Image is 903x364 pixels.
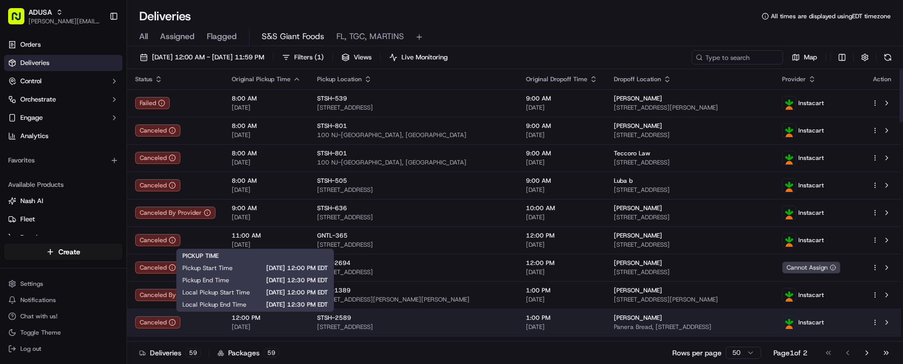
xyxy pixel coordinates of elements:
a: 📗Knowledge Base [6,143,82,161]
span: Original Pickup Time [232,75,291,83]
div: Available Products [4,177,122,193]
button: [DATE] 12:00 AM - [DATE] 11:59 PM [135,50,269,64]
button: Canceled [135,124,180,137]
img: 1736555255976-a54dd68f-1ca7-489b-9aae-adbdc363a1c4 [10,97,28,115]
span: FDLN-2694 [317,259,351,267]
div: Cannot Assign [782,261,840,274]
a: Powered byPylon [72,172,123,180]
span: Fleet [20,215,35,224]
span: [DATE] [526,158,598,167]
span: Orders [20,40,41,49]
input: Type to search [692,50,783,64]
img: profile_instacart_ahold_partner.png [783,96,796,110]
img: profile_instacart_ahold_partner.png [783,234,796,247]
div: We're available if you need us! [35,107,129,115]
span: [PERSON_NAME] [614,204,662,212]
span: STSH-801 [317,149,347,157]
span: Toggle Theme [20,328,61,337]
span: [STREET_ADDRESS] [317,241,510,249]
span: Settings [20,280,43,288]
button: [PERSON_NAME][EMAIL_ADDRESS][PERSON_NAME][DOMAIN_NAME] [28,17,101,25]
span: STSH-2589 [317,314,351,322]
span: [STREET_ADDRESS][PERSON_NAME] [614,104,766,112]
span: Pickup Location [317,75,362,83]
span: [DATE] [232,158,301,167]
span: 8:00 AM [232,122,301,130]
p: Rows per page [672,348,722,358]
button: ADUSA [28,7,52,17]
div: Page 1 of 2 [773,348,807,358]
span: STSH-505 [317,177,347,185]
span: [STREET_ADDRESS] [614,186,766,194]
span: [DATE] [232,213,301,221]
button: Refresh [881,50,895,64]
img: profile_instacart_ahold_partner.png [783,288,796,302]
span: Pickup End Time [182,276,229,284]
span: [STREET_ADDRESS] [614,158,766,167]
span: Deliveries [20,58,49,68]
span: [STREET_ADDRESS] [317,186,510,194]
span: Instacart [798,291,824,299]
div: Canceled [135,316,180,328]
span: [STREET_ADDRESS] [614,213,766,221]
span: 12:00 PM [526,231,598,240]
div: 59 [185,348,201,357]
span: 9:00 AM [526,94,598,103]
p: Welcome 👋 [10,41,185,57]
span: [DATE] 12:30 PM EDT [263,301,328,309]
a: 💻API Documentation [82,143,167,161]
span: Instacart [798,126,824,135]
span: 8:00 AM [232,177,301,185]
span: 8:00 AM [232,94,301,103]
span: STSH-801 [317,122,347,130]
div: Failed [135,97,170,109]
span: 1:00 PM [526,286,598,294]
span: 11:00 AM [232,231,301,240]
img: profile_instacart_ahold_partner.png [783,206,796,219]
span: [DATE] [526,241,598,249]
span: [DATE] [526,323,598,331]
span: [DATE] [526,104,598,112]
button: Engage [4,110,122,126]
span: Instacart [798,181,824,189]
span: All times are displayed using EDT timezone [771,12,891,20]
span: Local Pickup End Time [182,301,246,309]
img: profile_instacart_ahold_partner.png [783,151,796,164]
button: Chat with us! [4,309,122,323]
img: profile_instacart_ahold_partner.png [783,179,796,192]
button: Orchestrate [4,91,122,108]
a: Nash AI [8,196,118,206]
button: Canceled [135,234,180,246]
span: 12:00 PM [232,314,301,322]
button: Start new chat [173,100,185,112]
span: [STREET_ADDRESS] [614,131,766,139]
span: Promise [20,233,44,242]
button: Control [4,73,122,89]
span: PICKUP TIME [182,252,219,260]
span: [STREET_ADDRESS] [317,323,510,331]
div: Packages [217,348,279,358]
button: Filters(1) [277,50,328,64]
span: Create [58,247,80,257]
img: Nash [10,10,30,30]
span: Live Monitoring [401,53,448,62]
span: Provider [782,75,806,83]
div: 📗 [10,148,18,156]
span: [STREET_ADDRESS][PERSON_NAME] [614,295,766,304]
span: 100 NJ-[GEOGRAPHIC_DATA], [GEOGRAPHIC_DATA] [317,158,510,167]
span: 9:00 AM [526,177,598,185]
span: Instacart [798,99,824,107]
span: 8:00 AM [232,149,301,157]
span: STSH-636 [317,204,347,212]
span: Map [804,53,817,62]
button: Canceled [135,152,180,164]
span: Assigned [160,30,195,43]
span: GNTL-365 [317,231,348,240]
span: 9:00 AM [232,204,301,212]
button: Promise [4,229,122,246]
div: Canceled [135,179,180,191]
span: 1:00 PM [526,314,598,322]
